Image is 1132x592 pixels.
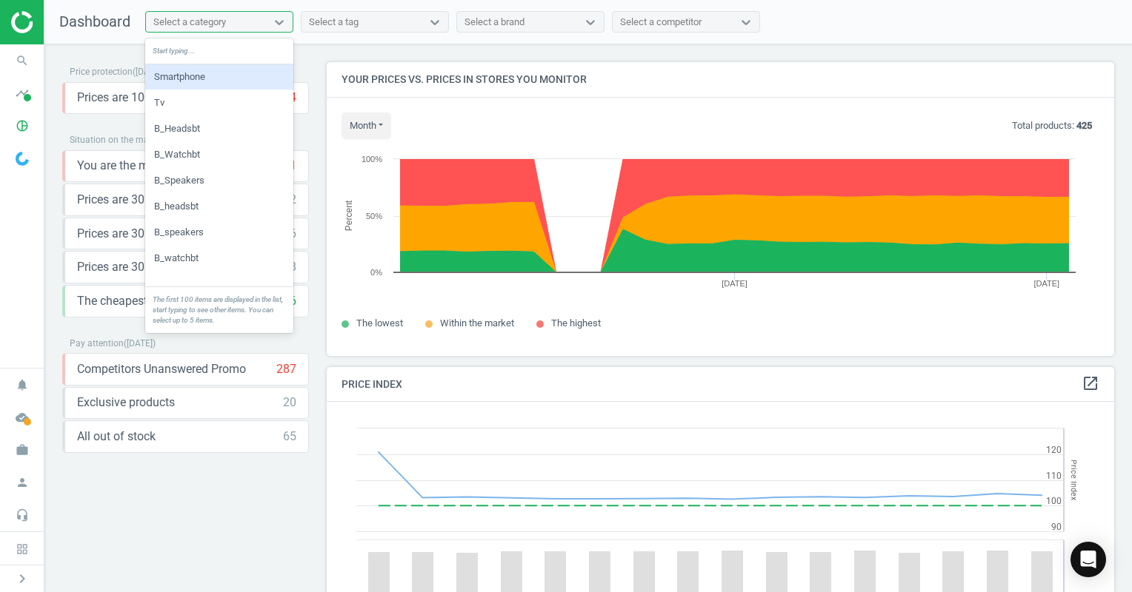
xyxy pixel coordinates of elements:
div: grid [145,64,293,286]
div: The first 100 items are displayed in the list, start typing to see other items. You can select up... [145,286,293,332]
i: pie_chart_outlined [8,112,36,140]
div: Select a tag [309,16,359,29]
span: Prices are 30% below the minimum [77,192,260,208]
i: timeline [8,79,36,107]
div: B_speakers [145,220,293,245]
div: 20 [283,394,296,411]
i: open_in_new [1082,374,1099,392]
i: chevron_right [13,570,31,588]
i: headset_mic [8,501,36,529]
button: chevron_right [4,569,41,588]
span: Situation on the market before repricing [70,135,228,145]
span: Prices are 100% below min competitor [77,90,276,106]
text: 110 [1046,471,1062,481]
div: B_watchbt [145,246,293,271]
span: You are the most expensive [77,158,220,174]
button: month [342,112,391,139]
text: 120 [1046,445,1062,455]
div: Smartphone [145,64,293,90]
div: B_Headsbt [145,116,293,141]
i: cloud_done [8,403,36,431]
i: person [8,468,36,497]
div: 287 [276,361,296,377]
tspan: Percent [344,200,354,231]
tspan: [DATE] [722,279,748,288]
i: notifications [8,371,36,399]
span: All out of stock [77,428,156,445]
text: 50% [366,212,382,221]
div: 65 [283,428,296,445]
span: The lowest [356,317,403,329]
img: ajHJNr6hYgQAAAAASUVORK5CYII= [11,11,116,33]
div: Open Intercom Messenger [1071,542,1106,577]
h4: Your prices vs. prices in stores you monitor [327,62,1114,97]
span: Pay attention [70,338,124,349]
text: 90 [1051,522,1062,532]
b: 425 [1076,120,1092,131]
div: B_Speakers [145,168,293,193]
i: search [8,47,36,75]
text: 100 [1046,496,1062,506]
div: Select a category [153,16,226,29]
span: Competitors Unanswered Promo [77,361,246,377]
tspan: Price Index [1069,460,1079,500]
span: Within the market [440,317,514,329]
i: work [8,436,36,464]
span: ( [DATE] ) [133,67,164,77]
text: 100% [362,155,382,164]
span: ( [DATE] ) [124,338,156,349]
div: Select a competitor [620,16,702,29]
span: The highest [551,317,601,329]
div: Tv [145,90,293,115]
span: Prices are 30% higher than the minimum [77,226,283,242]
text: 0% [370,268,382,277]
p: Total products: [1012,119,1092,132]
div: Select a brand [465,16,525,29]
h4: Price Index [327,367,1114,402]
a: open_in_new [1082,374,1099,394]
span: Prices are 30% higher than the maximal [77,259,284,275]
div: B_headsbt [145,194,293,219]
span: Exclusive products [77,394,175,411]
tspan: [DATE] [1034,279,1060,288]
div: B_Watchbt [145,142,293,167]
div: Start typing... [145,38,293,64]
span: The cheapest price [77,293,176,309]
span: Dashboard [59,13,130,30]
img: wGWNvw8QSZomAAAAABJRU5ErkJggg== [16,152,29,166]
span: Price protection [70,67,133,77]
